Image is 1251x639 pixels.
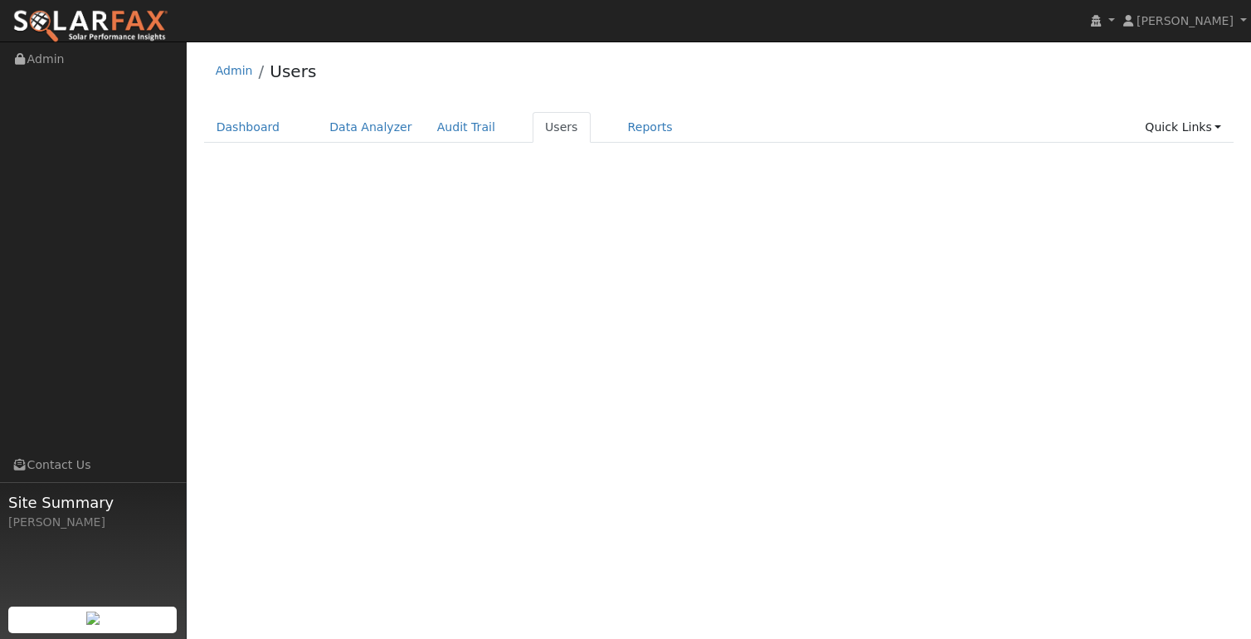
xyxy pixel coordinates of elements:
span: [PERSON_NAME] [1137,14,1234,27]
a: Users [270,61,316,81]
a: Users [533,112,591,143]
a: Dashboard [204,112,293,143]
a: Data Analyzer [317,112,425,143]
div: [PERSON_NAME] [8,514,178,531]
a: Reports [616,112,685,143]
img: SolarFax [12,9,168,44]
a: Admin [216,64,253,77]
a: Quick Links [1132,112,1234,143]
a: Audit Trail [425,112,508,143]
img: retrieve [86,612,100,625]
span: Site Summary [8,491,178,514]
